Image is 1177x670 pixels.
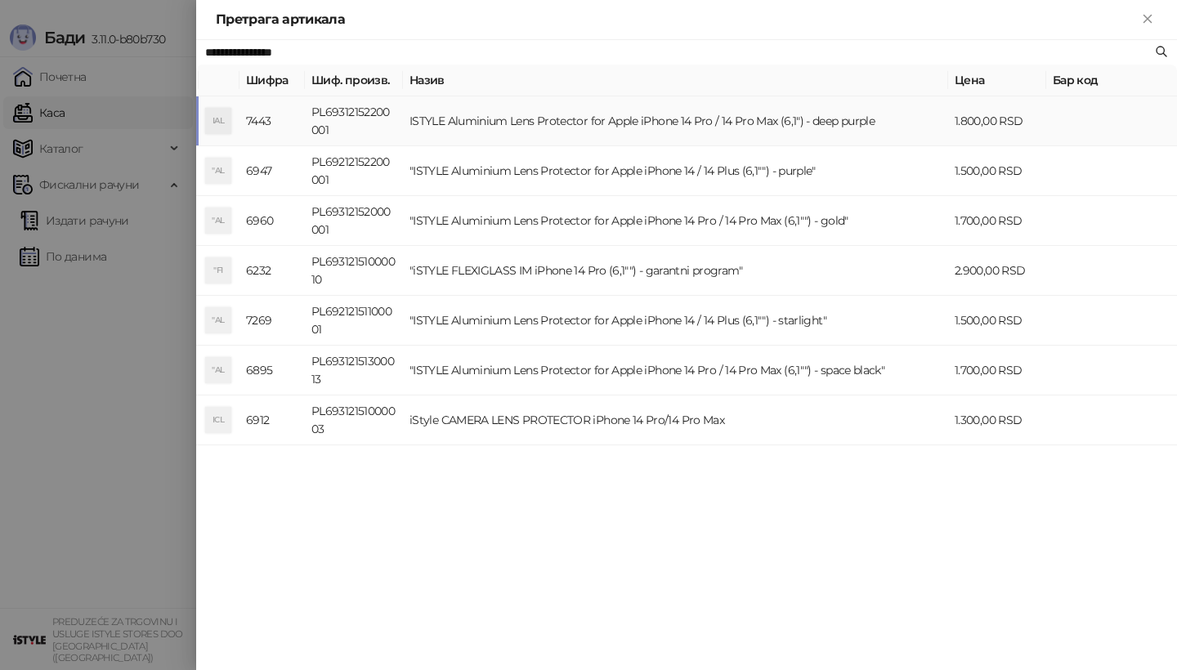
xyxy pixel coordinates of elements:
div: "FI [205,257,231,284]
td: 2.900,00 RSD [948,246,1046,296]
td: 1.700,00 RSD [948,346,1046,395]
th: Шиф. произв. [305,65,403,96]
td: PL69312151000010 [305,246,403,296]
div: "AL [205,357,231,383]
td: 7443 [239,96,305,146]
td: PL69312151300013 [305,346,403,395]
td: 1.300,00 RSD [948,395,1046,445]
td: 1.500,00 RSD [948,146,1046,196]
td: PL69212151100001 [305,296,403,346]
td: "ISTYLE Aluminium Lens Protector for Apple iPhone 14 / 14 Plus (6,1"") - starlight" [403,296,948,346]
td: 6960 [239,196,305,246]
td: PL69312151000003 [305,395,403,445]
td: 1.700,00 RSD [948,196,1046,246]
td: 6947 [239,146,305,196]
th: Назив [403,65,948,96]
div: Претрага артикала [216,10,1138,29]
div: IAL [205,108,231,134]
div: "AL [205,208,231,234]
div: ICL [205,407,231,433]
td: 6232 [239,246,305,296]
td: PL69312152200001 [305,96,403,146]
td: "ISTYLE Aluminium Lens Protector for Apple iPhone 14 Pro / 14 Pro Max (6,1"") - gold" [403,196,948,246]
td: ISTYLE Aluminium Lens Protector for Apple iPhone 14 Pro / 14 Pro Max (6,1") - deep purple [403,96,948,146]
td: 1.800,00 RSD [948,96,1046,146]
div: "AL [205,307,231,333]
td: PL69212152200001 [305,146,403,196]
td: 6912 [239,395,305,445]
th: Шифра [239,65,305,96]
td: "ISTYLE Aluminium Lens Protector for Apple iPhone 14 Pro / 14 Pro Max (6,1"") - space black" [403,346,948,395]
th: Бар код [1046,65,1177,96]
div: "AL [205,158,231,184]
button: Close [1138,10,1157,29]
td: 7269 [239,296,305,346]
td: 6895 [239,346,305,395]
td: "iSTYLE FLEXIGLASS IM iPhone 14 Pro (6,1"") - garantni program" [403,246,948,296]
td: "ISTYLE Aluminium Lens Protector for Apple iPhone 14 / 14 Plus (6,1"") - purple" [403,146,948,196]
th: Цена [948,65,1046,96]
td: PL69312152000001 [305,196,403,246]
td: 1.500,00 RSD [948,296,1046,346]
td: iStyle CAMERA LENS PROTECTOR iPhone 14 Pro/14 Pro Max [403,395,948,445]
